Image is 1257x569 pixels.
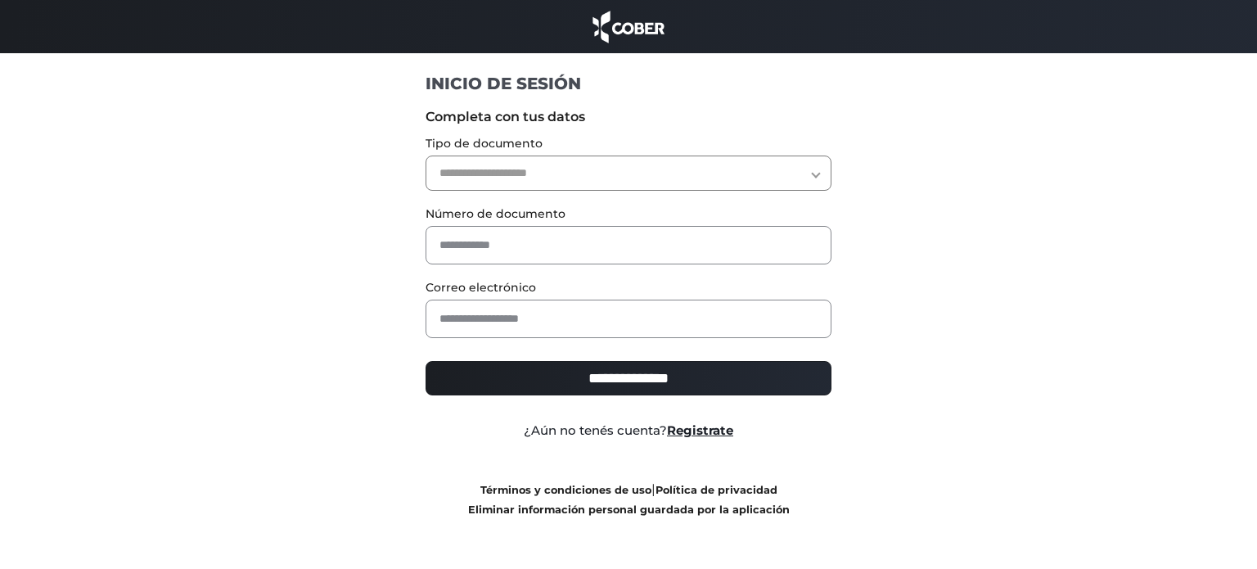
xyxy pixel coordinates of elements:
[588,8,669,45] img: cober_marca.png
[413,480,845,519] div: |
[426,135,832,152] label: Tipo de documento
[426,205,832,223] label: Número de documento
[426,279,832,296] label: Correo electrónico
[426,73,832,94] h1: INICIO DE SESIÓN
[426,107,832,127] label: Completa con tus datos
[413,422,845,440] div: ¿Aún no tenés cuenta?
[667,422,733,438] a: Registrate
[480,484,651,496] a: Términos y condiciones de uso
[468,504,790,516] a: Eliminar información personal guardada por la aplicación
[656,484,777,496] a: Política de privacidad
